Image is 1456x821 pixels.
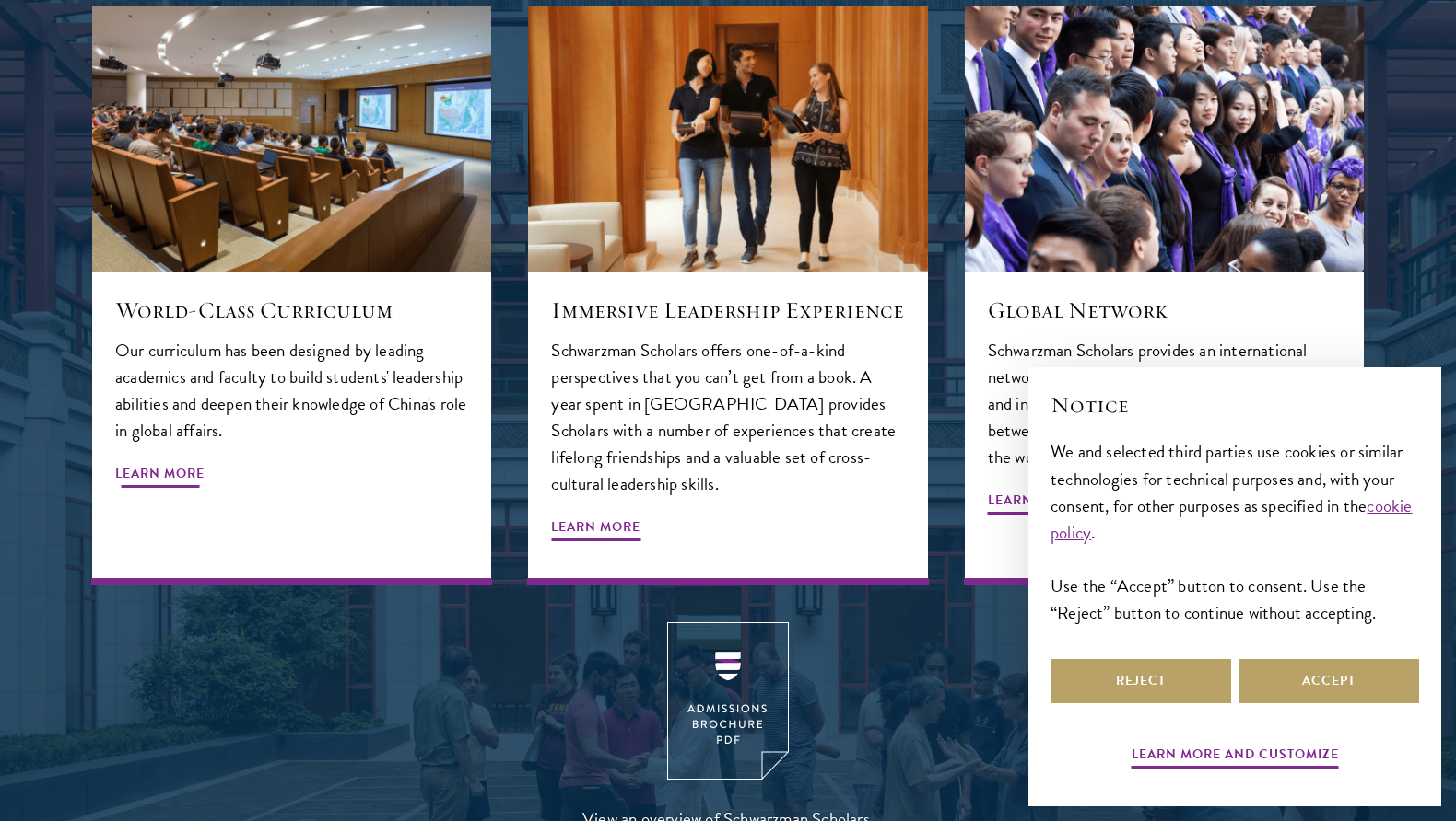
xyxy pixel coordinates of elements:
div: We and selected third parties use cookies or similar technologies for technical purposes and, wit... [1051,438,1419,625]
button: Reject [1051,659,1231,703]
h5: Global Network [988,295,1341,326]
button: Learn more and customize [1132,743,1339,771]
h2: Notice [1051,389,1419,421]
a: Global Network Schwarzman Scholars provides an international network of high-caliber global leade... [965,6,1364,585]
p: Schwarzman Scholars offers one-of-a-kind perspectives that you can’t get from a book. A year spen... [551,337,904,497]
span: Learn More [988,489,1077,517]
h5: Immersive Leadership Experience [551,295,904,326]
a: Immersive Leadership Experience Schwarzman Scholars offers one-of-a-kind perspectives that you ca... [528,6,927,585]
a: World-Class Curriculum Our curriculum has been designed by leading academics and faculty to build... [92,6,491,585]
p: Schwarzman Scholars provides an international network of high-caliber global leaders, academics a... [988,337,1341,470]
a: cookie policy [1051,492,1413,546]
p: Our curriculum has been designed by leading academics and faculty to build students' leadership a... [115,337,468,444]
button: Accept [1239,659,1419,703]
span: Learn More [551,515,640,544]
h5: World-Class Curriculum [115,295,468,326]
span: Learn More [115,462,205,491]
